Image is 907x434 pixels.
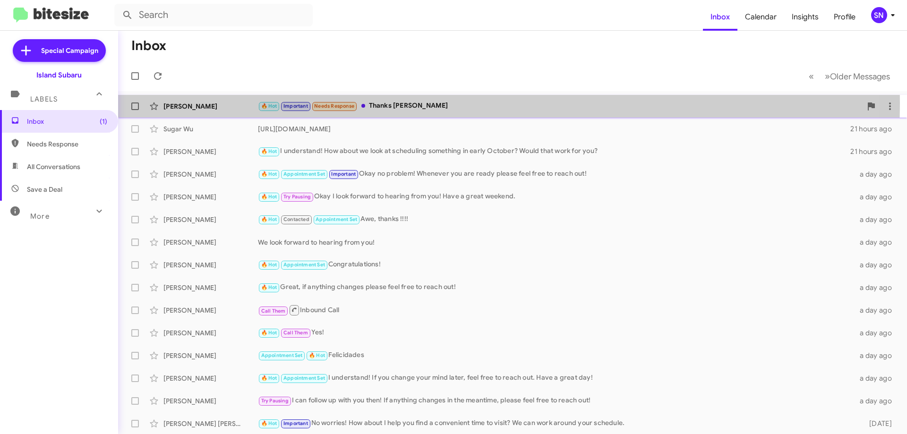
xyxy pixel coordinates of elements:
[809,70,814,82] span: «
[854,215,899,224] div: a day ago
[825,70,830,82] span: »
[737,3,784,31] a: Calendar
[854,328,899,338] div: a day ago
[854,260,899,270] div: a day ago
[163,351,258,360] div: [PERSON_NAME]
[258,214,854,225] div: Awe, thanks !!!!
[163,419,258,428] div: [PERSON_NAME] [PERSON_NAME]
[163,192,258,202] div: [PERSON_NAME]
[131,38,166,53] h1: Inbox
[871,7,887,23] div: SN
[163,124,258,134] div: Sugar Wu
[258,395,854,406] div: I can follow up with you then! If anything changes in the meantime, please feel free to reach out!
[261,103,277,109] span: 🔥 Hot
[163,306,258,315] div: [PERSON_NAME]
[261,216,277,222] span: 🔥 Hot
[854,192,899,202] div: a day ago
[114,4,313,26] input: Search
[854,374,899,383] div: a day ago
[30,212,50,221] span: More
[784,3,826,31] a: Insights
[819,67,896,86] button: Next
[283,103,308,109] span: Important
[331,171,356,177] span: Important
[258,146,850,157] div: I understand! How about we look at scheduling something in early October? Would that work for you?
[100,117,107,126] span: (1)
[283,262,325,268] span: Appointment Set
[854,238,899,247] div: a day ago
[27,139,107,149] span: Needs Response
[163,170,258,179] div: [PERSON_NAME]
[258,191,854,202] div: Okay I look forward to hearing from you! Have a great weekend.
[163,238,258,247] div: [PERSON_NAME]
[13,39,106,62] a: Special Campaign
[854,396,899,406] div: a day ago
[163,374,258,383] div: [PERSON_NAME]
[261,308,286,314] span: Call Them
[850,147,899,156] div: 21 hours ago
[258,124,850,134] div: [URL][DOMAIN_NAME]
[863,7,897,23] button: SN
[830,71,890,82] span: Older Messages
[261,352,303,358] span: Appointment Set
[283,171,325,177] span: Appointment Set
[258,373,854,383] div: I understand! If you change your mind later, feel free to reach out. Have a great day!
[163,260,258,270] div: [PERSON_NAME]
[854,170,899,179] div: a day ago
[258,259,854,270] div: Congratulations!
[703,3,737,31] a: Inbox
[163,102,258,111] div: [PERSON_NAME]
[258,238,854,247] div: We look forward to hearing from you!
[283,375,325,381] span: Appointment Set
[258,350,854,361] div: Felicidades
[261,171,277,177] span: 🔥 Hot
[283,330,308,336] span: Call Them
[283,194,311,200] span: Try Pausing
[261,420,277,426] span: 🔥 Hot
[854,419,899,428] div: [DATE]
[854,351,899,360] div: a day ago
[314,103,354,109] span: Needs Response
[258,418,854,429] div: No worries! How about I help you find a convenient time to visit? We can work around your schedule.
[27,162,80,171] span: All Conversations
[850,124,899,134] div: 21 hours ago
[163,283,258,292] div: [PERSON_NAME]
[27,185,62,194] span: Save a Deal
[258,282,854,293] div: Great, if anything changes please feel free to reach out!
[258,327,854,338] div: Yes!
[258,169,854,179] div: Okay no problem! Whenever you are ready please feel free to reach out!
[854,283,899,292] div: a day ago
[163,215,258,224] div: [PERSON_NAME]
[316,216,357,222] span: Appointment Set
[804,67,896,86] nav: Page navigation example
[27,117,107,126] span: Inbox
[261,375,277,381] span: 🔥 Hot
[854,306,899,315] div: a day ago
[163,147,258,156] div: [PERSON_NAME]
[163,396,258,406] div: [PERSON_NAME]
[309,352,325,358] span: 🔥 Hot
[30,95,58,103] span: Labels
[258,304,854,316] div: Inbound Call
[258,101,862,111] div: Thanks [PERSON_NAME]
[41,46,98,55] span: Special Campaign
[261,284,277,290] span: 🔥 Hot
[803,67,820,86] button: Previous
[283,216,309,222] span: Contacted
[261,330,277,336] span: 🔥 Hot
[163,328,258,338] div: [PERSON_NAME]
[261,398,289,404] span: Try Pausing
[826,3,863,31] a: Profile
[261,262,277,268] span: 🔥 Hot
[36,70,82,80] div: Island Subaru
[261,194,277,200] span: 🔥 Hot
[261,148,277,154] span: 🔥 Hot
[283,420,308,426] span: Important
